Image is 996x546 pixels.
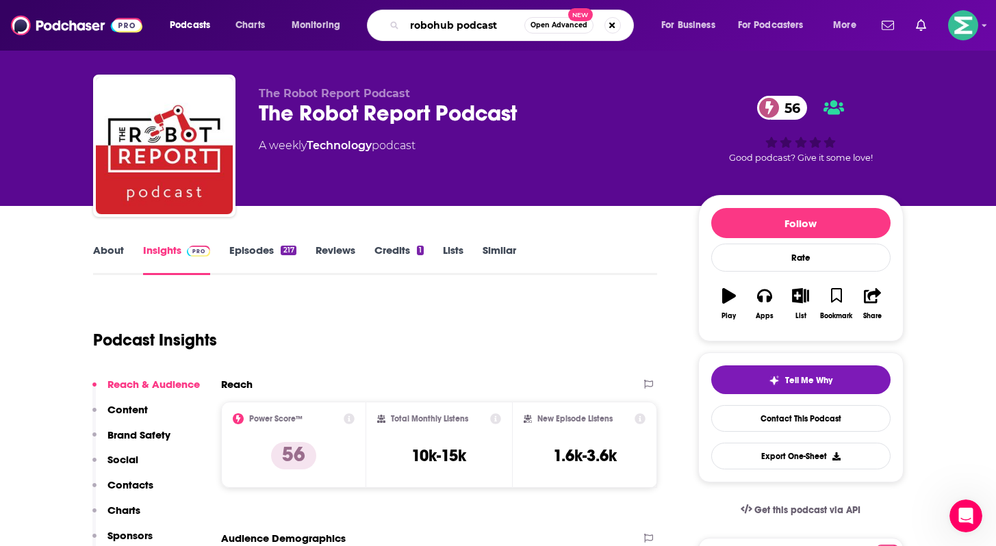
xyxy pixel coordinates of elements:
[854,279,890,328] button: Share
[722,312,736,320] div: Play
[292,16,340,35] span: Monitoring
[769,375,780,386] img: tell me why sparkle
[863,312,882,320] div: Share
[949,499,982,532] iframe: Intercom live chat
[143,244,211,275] a: InsightsPodchaser Pro
[107,529,153,542] p: Sponsors
[531,22,587,29] span: Open Advanced
[795,312,806,320] div: List
[107,453,138,466] p: Social
[729,153,873,163] span: Good podcast? Give it some love!
[227,14,273,36] a: Charts
[281,246,296,255] div: 217
[259,87,410,100] span: The Robot Report Podcast
[92,378,200,403] button: Reach & Audience
[96,77,233,214] img: The Robot Report Podcast
[92,428,170,454] button: Brand Safety
[107,478,153,491] p: Contacts
[187,246,211,257] img: Podchaser Pro
[785,375,832,386] span: Tell Me Why
[823,14,873,36] button: open menu
[107,403,148,416] p: Content
[92,504,140,529] button: Charts
[910,14,932,37] a: Show notifications dropdown
[948,10,978,40] img: User Profile
[948,10,978,40] button: Show profile menu
[160,14,228,36] button: open menu
[107,378,200,391] p: Reach & Audience
[170,16,210,35] span: Podcasts
[771,96,807,120] span: 56
[711,279,747,328] button: Play
[92,478,153,504] button: Contacts
[738,16,804,35] span: For Podcasters
[92,403,148,428] button: Content
[374,244,424,275] a: Credits1
[729,14,823,36] button: open menu
[282,14,358,36] button: open menu
[316,244,355,275] a: Reviews
[756,312,774,320] div: Apps
[417,246,424,255] div: 1
[711,244,891,272] div: Rate
[307,139,372,152] a: Technology
[876,14,899,37] a: Show notifications dropdown
[271,442,316,469] p: 56
[711,208,891,238] button: Follow
[730,493,872,527] a: Get this podcast via API
[948,10,978,40] span: Logged in as LKassela
[391,414,468,424] h2: Total Monthly Listens
[754,504,860,516] span: Get this podcast via API
[380,10,647,41] div: Search podcasts, credits, & more...
[537,414,613,424] h2: New Episode Listens
[819,279,854,328] button: Bookmark
[229,244,296,275] a: Episodes217
[411,445,466,466] h3: 10k-15k
[833,16,856,35] span: More
[553,445,617,466] h3: 1.6k-3.6k
[568,8,593,21] span: New
[711,443,891,469] button: Export One-Sheet
[524,17,593,34] button: Open AdvancedNew
[405,14,524,36] input: Search podcasts, credits, & more...
[483,244,516,275] a: Similar
[820,312,852,320] div: Bookmark
[711,405,891,432] a: Contact This Podcast
[92,453,138,478] button: Social
[652,14,732,36] button: open menu
[221,532,346,545] h2: Audience Demographics
[259,138,416,154] div: A weekly podcast
[698,87,904,172] div: 56Good podcast? Give it some love!
[221,378,253,391] h2: Reach
[747,279,782,328] button: Apps
[93,244,124,275] a: About
[757,96,807,120] a: 56
[11,12,142,38] img: Podchaser - Follow, Share and Rate Podcasts
[782,279,818,328] button: List
[711,365,891,394] button: tell me why sparkleTell Me Why
[107,504,140,517] p: Charts
[443,244,463,275] a: Lists
[249,414,303,424] h2: Power Score™
[107,428,170,441] p: Brand Safety
[235,16,265,35] span: Charts
[661,16,715,35] span: For Business
[93,330,217,350] h1: Podcast Insights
